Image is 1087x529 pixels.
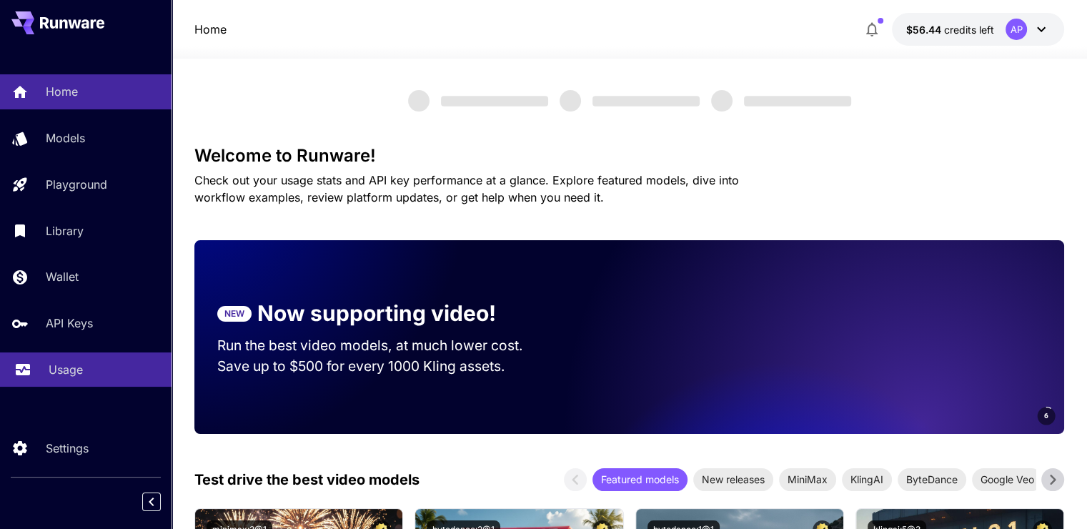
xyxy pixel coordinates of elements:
[194,21,227,38] a: Home
[46,83,78,100] p: Home
[906,24,944,36] span: $56.44
[46,315,93,332] p: API Keys
[592,472,688,487] span: Featured models
[972,472,1043,487] span: Google Veo
[779,468,836,491] div: MiniMax
[46,268,79,285] p: Wallet
[194,21,227,38] nav: breadcrumb
[944,24,994,36] span: credits left
[972,468,1043,491] div: Google Veo
[49,361,83,378] p: Usage
[224,307,244,320] p: NEW
[46,440,89,457] p: Settings
[779,472,836,487] span: MiniMax
[693,468,773,491] div: New releases
[257,297,496,330] p: Now supporting video!
[194,146,1064,166] h3: Welcome to Runware!
[142,493,161,511] button: Collapse sidebar
[217,356,550,377] p: Save up to $500 for every 1000 Kling assets.
[194,469,420,490] p: Test drive the best video models
[892,13,1064,46] button: $56.43754AP
[1006,19,1027,40] div: AP
[693,472,773,487] span: New releases
[1044,410,1048,421] span: 6
[898,468,966,491] div: ByteDance
[842,468,892,491] div: KlingAI
[46,222,84,239] p: Library
[46,129,85,147] p: Models
[906,22,994,37] div: $56.43754
[842,472,892,487] span: KlingAI
[217,335,550,356] p: Run the best video models, at much lower cost.
[194,173,739,204] span: Check out your usage stats and API key performance at a glance. Explore featured models, dive int...
[153,489,172,515] div: Collapse sidebar
[898,472,966,487] span: ByteDance
[46,176,107,193] p: Playground
[592,468,688,491] div: Featured models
